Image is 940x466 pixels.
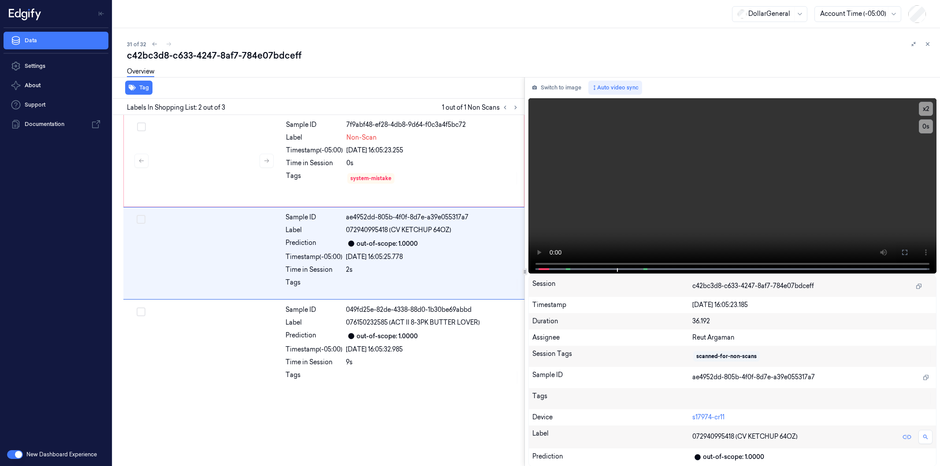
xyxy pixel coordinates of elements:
[532,317,692,326] div: Duration
[692,317,933,326] div: 36.192
[528,81,585,95] button: Switch to image
[442,102,521,113] span: 1 out of 1 Non Scans
[286,278,342,292] div: Tags
[532,392,692,406] div: Tags
[4,115,108,133] a: Documentation
[286,238,342,249] div: Prediction
[532,370,692,385] div: Sample ID
[286,318,342,327] div: Label
[532,279,692,293] div: Session
[692,413,933,422] div: s17974-cr11
[346,305,519,314] div: 049fd25e-82de-4338-88d0-1b30be69abbd
[346,265,519,274] div: 2s
[350,174,391,182] div: system-mistake
[94,7,108,21] button: Toggle Navigation
[4,96,108,114] a: Support
[286,358,342,367] div: Time in Session
[346,318,480,327] span: 076150232585 (ACT II 8-3PK BUTTER LOVER)
[127,67,154,77] a: Overview
[137,307,145,316] button: Select row
[286,133,343,142] div: Label
[286,226,342,235] div: Label
[286,146,343,155] div: Timestamp (-05:00)
[346,146,519,155] div: [DATE] 16:05:23.255
[4,32,108,49] a: Data
[532,349,692,363] div: Session Tags
[346,252,519,262] div: [DATE] 16:05:25.778
[696,352,757,360] div: scanned-for-non-scans
[286,159,343,168] div: Time in Session
[919,119,933,133] button: 0s
[127,41,146,48] span: 31 of 32
[346,213,519,222] div: ae4952dd-805b-4f0f-8d7e-a39e055317a7
[346,226,451,235] span: 072940995418 (CV KETCHUP 64OZ)
[692,373,815,382] span: ae4952dd-805b-4f0f-8d7e-a39e055317a7
[919,102,933,116] button: x2
[532,429,692,445] div: Label
[127,103,225,112] span: Labels In Shopping List: 2 out of 3
[357,239,418,248] div: out-of-scope: 1.0000
[346,159,519,168] div: 0s
[286,265,342,274] div: Time in Session
[127,49,933,62] div: c42bc3d8-c633-4247-8af7-784e07bdceff
[286,213,342,222] div: Sample ID
[346,133,377,142] span: Non-Scan
[125,81,152,95] button: Tag
[346,120,519,129] div: 7f9abf48-ef28-4db8-9d64-f0c3a4f5bc72
[286,305,342,314] div: Sample ID
[286,345,342,354] div: Timestamp (-05:00)
[286,331,342,341] div: Prediction
[357,332,418,341] div: out-of-scope: 1.0000
[703,452,764,462] div: out-of-scope: 1.0000
[286,120,343,129] div: Sample ID
[692,281,814,291] span: c42bc3d8-c633-4247-8af7-784e07bdceff
[532,300,692,310] div: Timestamp
[4,57,108,75] a: Settings
[346,345,519,354] div: [DATE] 16:05:32.985
[286,252,342,262] div: Timestamp (-05:00)
[346,358,519,367] div: 9s
[532,452,692,462] div: Prediction
[286,370,342,385] div: Tags
[692,432,798,441] span: 072940995418 (CV KETCHUP 64OZ)
[137,215,145,224] button: Select row
[588,81,642,95] button: Auto video sync
[532,413,692,422] div: Device
[692,333,933,342] div: Reut Argaman
[532,333,692,342] div: Assignee
[286,171,343,185] div: Tags
[692,300,933,310] div: [DATE] 16:05:23.185
[137,122,146,131] button: Select row
[4,77,108,94] button: About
